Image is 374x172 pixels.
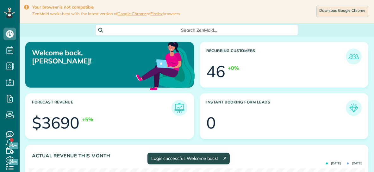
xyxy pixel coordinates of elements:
img: icon_recurring_customers-cf858462ba22bcd05b5a5880d41d6543d210077de5bb9ebc9590e49fd87d84ed.png [347,50,360,63]
div: $3690 [32,115,79,131]
span: [DATE] [347,162,362,165]
img: dashboard_welcome-42a62b7d889689a78055ac9021e634bf52bae3f8056760290aed330b23ab8690.png [135,35,196,96]
h3: Actual Revenue this month [32,153,362,159]
strong: Your browser is not compatible [32,4,180,10]
span: ZenMaid works best with the latest version of or browsers [32,11,180,17]
a: Firefox [150,11,163,16]
a: Google Chrome [117,11,146,16]
div: Login successful. Welcome back! [147,153,229,164]
img: icon_forecast_revenue-8c13a41c7ed35a8dcfafea3cbb826a0462acb37728057bba2d056411b612bbbe.png [173,102,186,114]
a: Download Google Chrome [316,6,368,17]
span: [DATE] [326,162,341,165]
div: +0% [228,64,239,72]
h3: Instant Booking Form Leads [206,100,346,116]
div: +5% [82,116,93,123]
h3: Forecast Revenue [32,100,171,116]
div: 0 [206,115,216,131]
h3: Recurring Customers [206,49,346,64]
p: Welcome back, [PERSON_NAME]! [32,49,141,65]
div: 46 [206,63,225,79]
img: icon_form_leads-04211a6a04a5b2264e4ee56bc0799ec3eb69b7e499cbb523a139df1d13a81ae0.png [347,102,360,114]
